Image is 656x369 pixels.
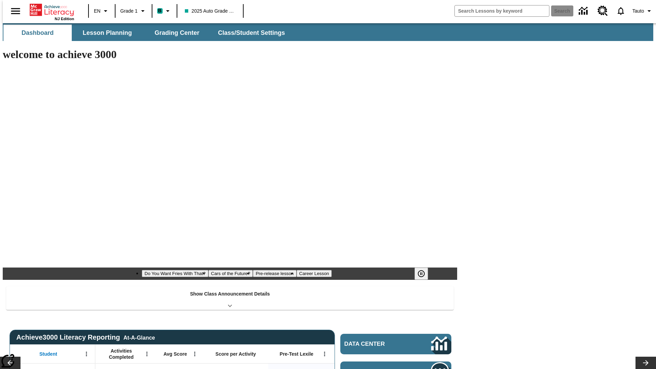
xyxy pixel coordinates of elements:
button: Open Menu [142,349,152,359]
input: search field [455,5,549,16]
span: Grading Center [154,29,199,37]
a: Data Center [340,334,451,354]
button: Open Menu [190,349,200,359]
span: Achieve3000 Literacy Reporting [16,333,155,341]
a: Resource Center, Will open in new tab [593,2,612,20]
button: Language: EN, Select a language [91,5,113,17]
span: Student [39,351,57,357]
button: Open side menu [5,1,26,21]
button: Open Menu [81,349,92,359]
div: Pause [414,268,435,280]
button: Boost Class color is teal. Change class color [154,5,175,17]
button: Dashboard [3,25,72,41]
button: Slide 2 Cars of the Future? [208,270,253,277]
a: Notifications [612,2,630,20]
span: Activities Completed [99,348,144,360]
div: SubNavbar [3,23,653,41]
span: Dashboard [22,29,54,37]
span: Score per Activity [216,351,256,357]
button: Open Menu [319,349,330,359]
a: Data Center [575,2,593,20]
button: Lesson carousel, Next [635,357,656,369]
button: Profile/Settings [630,5,656,17]
button: Class/Student Settings [213,25,290,41]
div: Show Class Announcement Details [6,286,454,310]
p: Show Class Announcement Details [190,290,270,298]
span: Class/Student Settings [218,29,285,37]
button: Grading Center [143,25,211,41]
a: Home [30,3,74,17]
span: NJ Edition [55,17,74,21]
div: SubNavbar [3,25,291,41]
span: 2025 Auto Grade 1 A [185,8,235,15]
div: At-A-Glance [123,333,155,341]
button: Pause [414,268,428,280]
span: EN [94,8,100,15]
span: Data Center [344,341,408,347]
button: Slide 4 Career Lesson [297,270,332,277]
span: Grade 1 [120,8,138,15]
button: Lesson Planning [73,25,141,41]
span: Pre-Test Lexile [280,351,314,357]
button: Slide 1 Do You Want Fries With That? [142,270,208,277]
span: B [158,6,162,15]
span: Avg Score [163,351,187,357]
div: Home [30,2,74,21]
button: Grade: Grade 1, Select a grade [118,5,150,17]
span: Tauto [632,8,644,15]
button: Slide 3 Pre-release lesson [253,270,296,277]
span: Lesson Planning [83,29,132,37]
h1: welcome to achieve 3000 [3,48,457,61]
